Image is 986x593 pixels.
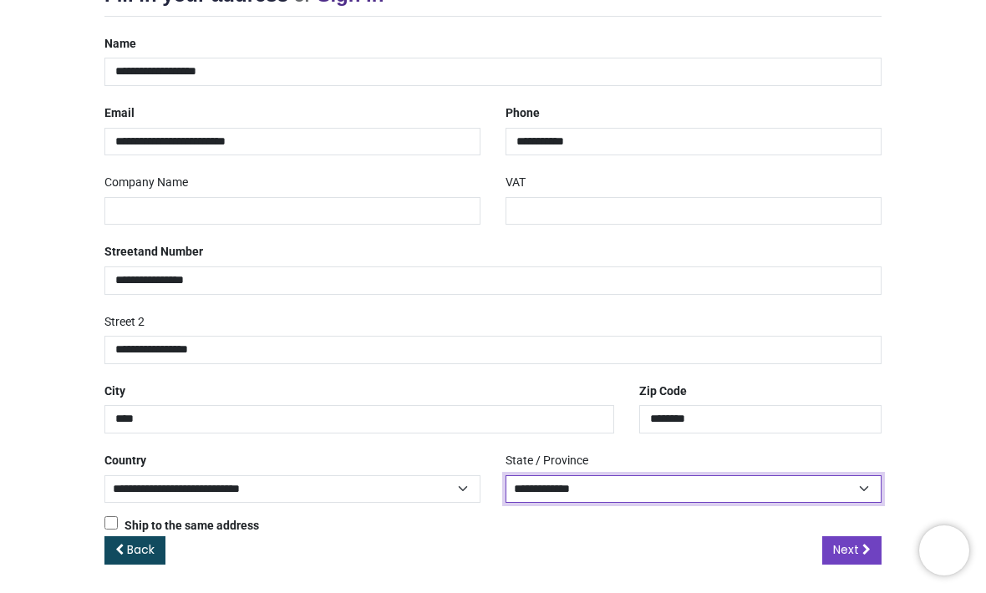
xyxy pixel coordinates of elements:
label: Country [104,448,146,476]
label: Name [104,31,136,59]
label: Company Name [104,170,188,198]
label: City [104,378,125,407]
span: Next [833,542,859,559]
label: State / Province [506,448,588,476]
label: Email [104,100,135,129]
input: Ship to the same address [104,517,118,530]
label: Street [104,239,203,267]
iframe: Brevo live chat [919,526,969,576]
span: Back [127,542,155,559]
label: Phone [506,100,540,129]
a: Back [104,537,165,565]
label: Ship to the same address [104,517,259,535]
label: Zip Code [639,378,687,407]
label: Street 2 [104,309,145,337]
label: VAT [506,170,526,198]
span: and Number [138,246,203,259]
a: Next [822,537,882,565]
